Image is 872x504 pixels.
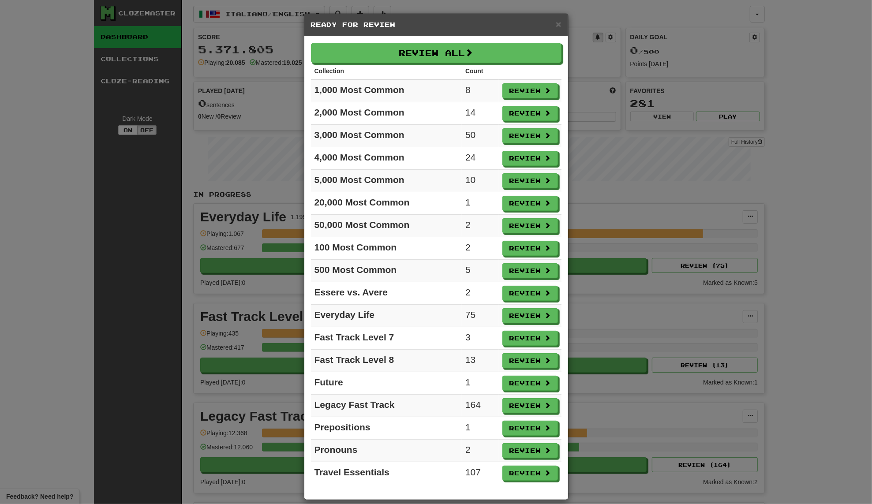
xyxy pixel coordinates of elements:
[462,327,498,350] td: 3
[462,282,498,305] td: 2
[462,350,498,372] td: 13
[502,331,558,346] button: Review
[462,440,498,462] td: 2
[556,19,561,29] button: Close
[311,63,462,79] th: Collection
[502,398,558,413] button: Review
[311,282,462,305] td: Essere vs. Avere
[502,353,558,368] button: Review
[462,260,498,282] td: 5
[311,125,462,147] td: 3,000 Most Common
[462,372,498,395] td: 1
[311,147,462,170] td: 4,000 Most Common
[502,443,558,458] button: Review
[502,218,558,233] button: Review
[502,151,558,166] button: Review
[311,327,462,350] td: Fast Track Level 7
[311,305,462,327] td: Everyday Life
[311,395,462,417] td: Legacy Fast Track
[311,170,462,192] td: 5,000 Most Common
[311,102,462,125] td: 2,000 Most Common
[462,63,498,79] th: Count
[502,241,558,256] button: Review
[502,263,558,278] button: Review
[502,173,558,188] button: Review
[502,106,558,121] button: Review
[502,466,558,481] button: Review
[556,19,561,29] span: ×
[462,170,498,192] td: 10
[502,196,558,211] button: Review
[502,376,558,391] button: Review
[502,128,558,143] button: Review
[462,102,498,125] td: 14
[311,260,462,282] td: 500 Most Common
[502,286,558,301] button: Review
[462,79,498,102] td: 8
[311,43,561,63] button: Review All
[502,83,558,98] button: Review
[462,192,498,215] td: 1
[462,237,498,260] td: 2
[311,440,462,462] td: Pronouns
[311,20,561,29] h5: Ready for Review
[502,308,558,323] button: Review
[311,79,462,102] td: 1,000 Most Common
[311,192,462,215] td: 20,000 Most Common
[462,125,498,147] td: 50
[462,305,498,327] td: 75
[462,395,498,417] td: 164
[311,417,462,440] td: Prepositions
[311,372,462,395] td: Future
[462,462,498,485] td: 107
[462,147,498,170] td: 24
[502,421,558,436] button: Review
[311,215,462,237] td: 50,000 Most Common
[462,215,498,237] td: 2
[311,350,462,372] td: Fast Track Level 8
[311,462,462,485] td: Travel Essentials
[311,237,462,260] td: 100 Most Common
[462,417,498,440] td: 1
